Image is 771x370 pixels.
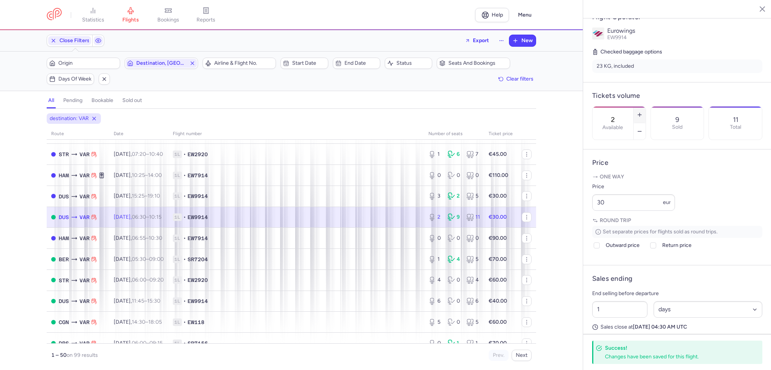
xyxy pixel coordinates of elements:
[466,234,480,242] div: 0
[132,319,162,325] span: –
[125,58,198,69] button: Destination, [GEOGRAPHIC_DATA]
[489,319,507,325] strong: €60.00
[148,319,162,325] time: 18:05
[79,192,90,201] span: VAR
[605,353,746,360] div: Changes have been saved for this flight.
[132,151,163,157] span: –
[183,318,186,326] span: •
[605,344,746,352] h4: Success!
[592,217,762,224] p: Round trip
[592,173,762,181] p: One way
[428,213,442,221] div: 2
[521,38,533,44] span: New
[132,277,164,283] span: –
[173,297,182,305] span: 1L
[79,339,90,347] span: VAR
[492,12,503,18] span: Help
[187,172,208,179] span: EW7914
[592,301,648,318] input: ##
[79,150,90,158] span: VAR
[183,213,186,221] span: •
[187,276,208,284] span: EW2920
[489,340,507,346] strong: €70.00
[466,192,480,200] div: 5
[592,226,762,238] p: Set separate prices for flights sold as round trips.
[733,116,738,123] p: 11
[592,289,762,298] p: End selling before departure
[428,192,442,200] div: 3
[132,277,146,283] time: 06:00
[173,234,182,242] span: 1L
[602,125,623,131] label: Available
[428,318,442,326] div: 5
[428,276,442,284] div: 4
[148,193,160,199] time: 19:10
[663,199,671,206] span: eur
[183,297,186,305] span: •
[149,256,164,262] time: 09:00
[448,318,461,326] div: 0
[79,276,90,285] span: VAR
[489,298,507,304] strong: €40.00
[183,340,186,347] span: •
[173,276,182,284] span: 1L
[187,234,208,242] span: EW7914
[132,340,146,346] time: 06:00
[149,277,164,283] time: 09:20
[109,128,168,140] th: date
[132,151,146,157] time: 07:20
[187,297,208,305] span: EW9914
[489,193,507,199] strong: €30.00
[59,192,69,201] span: DUS
[183,172,186,179] span: •
[59,318,69,326] span: CGN
[448,297,461,305] div: 0
[428,151,442,158] div: 1
[428,297,442,305] div: 6
[650,242,656,248] input: Return price
[512,350,532,361] button: Next
[489,235,507,241] strong: €90.00
[675,116,679,123] p: 9
[594,242,600,248] input: Outward price
[59,213,69,221] span: DUS
[132,172,145,178] time: 10:25
[59,171,69,180] span: HAM
[59,150,69,158] span: STR
[187,256,208,263] span: SR7204
[132,235,162,241] span: –
[173,340,182,347] span: 1L
[187,7,225,23] a: reports
[424,128,484,140] th: number of seats
[132,193,160,199] span: –
[114,193,160,199] span: [DATE],
[592,59,762,73] li: 23 KG, included
[214,60,273,66] span: Airline & Flight No.
[173,192,182,200] span: 1L
[114,340,163,346] span: [DATE],
[187,192,208,200] span: EW9914
[114,319,162,325] span: [DATE],
[79,171,90,180] span: VAR
[448,340,461,347] div: 1
[513,8,536,22] button: Menu
[592,182,675,191] label: Price
[592,194,675,211] input: ---
[50,115,89,122] span: destination: VAR
[592,274,632,283] h4: Sales ending
[173,318,182,326] span: 1L
[183,234,186,242] span: •
[47,128,109,140] th: route
[132,193,145,199] time: 15:25
[187,151,208,158] span: EW2920
[592,91,762,100] h4: Tickets volume
[466,297,480,305] div: 6
[114,298,160,304] span: [DATE],
[428,172,442,179] div: 0
[607,27,762,34] p: Eurowings
[132,256,146,262] time: 05:30
[203,58,276,69] button: Airline & Flight No.
[448,256,461,263] div: 4
[59,255,69,263] span: BER
[132,214,146,220] time: 06:30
